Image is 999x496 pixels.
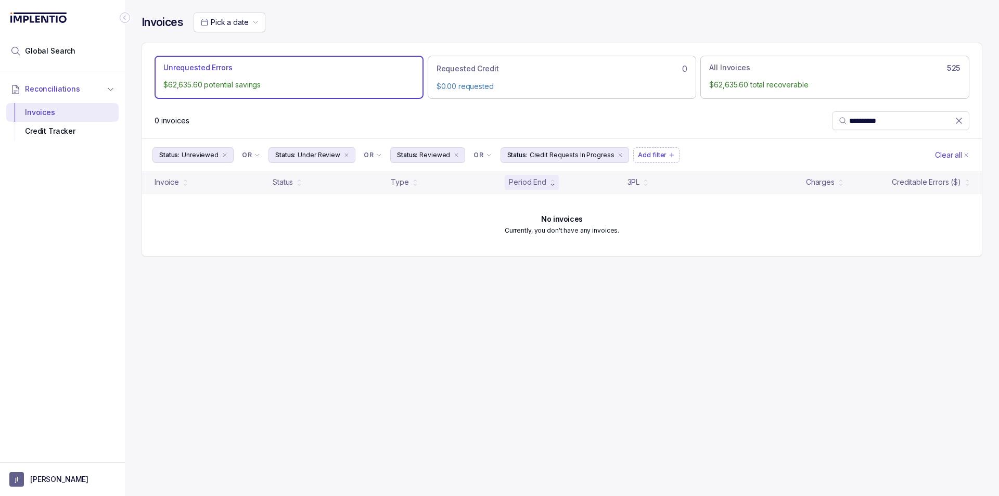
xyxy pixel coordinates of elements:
span: Reconciliations [25,84,80,94]
div: Remaining page entries [155,116,189,126]
p: Add filter [638,150,667,160]
div: 3PL [627,177,640,187]
div: remove content [221,151,229,159]
p: [PERSON_NAME] [30,474,88,485]
div: Invoices [15,103,110,122]
div: Period End [509,177,546,187]
p: Currently, you don't have any invoices. [505,225,619,236]
div: Creditable Errors ($) [892,177,961,187]
p: OR [364,151,374,159]
button: Date Range Picker [194,12,265,32]
search: Date Range Picker [200,17,248,28]
span: Pick a date [211,18,248,27]
p: Unreviewed [182,150,219,160]
li: Filter Chip Connector undefined [364,151,382,159]
div: Reconciliations [6,101,119,143]
div: Collapse Icon [119,11,131,24]
p: Reviewed [419,150,450,160]
p: $0.00 requested [437,81,688,92]
h6: 525 [947,64,960,72]
p: Status: [507,150,528,160]
div: 0 [437,62,688,75]
div: Credit Tracker [15,122,110,141]
div: Status [273,177,293,187]
p: Clear all [935,150,962,160]
div: remove content [342,151,351,159]
button: Filter Chip Reviewed [390,147,465,163]
p: Unrequested Errors [163,62,232,73]
p: All Invoices [709,62,750,73]
button: Filter Chip Under Review [268,147,355,163]
div: remove content [616,151,624,159]
button: Clear Filters [933,147,971,163]
button: Reconciliations [6,78,119,100]
p: Credit Requests In Progress [530,150,614,160]
button: Filter Chip Connector undefined [469,148,496,162]
p: Status: [397,150,417,160]
p: $62,635.60 total recoverable [709,80,960,90]
p: OR [242,151,252,159]
div: Invoice [155,177,179,187]
button: Filter Chip Connector undefined [360,148,386,162]
div: remove content [452,151,460,159]
h6: No invoices [541,215,582,223]
button: Filter Chip Unreviewed [152,147,234,163]
li: Filter Chip Connector undefined [473,151,492,159]
div: Type [391,177,408,187]
ul: Filter Group [152,147,933,163]
button: Filter Chip Add filter [633,147,680,163]
h4: Invoices [142,15,183,30]
p: Status: [159,150,180,160]
button: Filter Chip Credit Requests In Progress [501,147,630,163]
p: OR [473,151,483,159]
p: $62,635.60 potential savings [163,80,415,90]
p: Status: [275,150,296,160]
span: Global Search [25,46,75,56]
div: Charges [806,177,835,187]
li: Filter Chip Connector undefined [242,151,260,159]
p: Under Review [298,150,340,160]
p: 0 invoices [155,116,189,126]
p: Requested Credit [437,63,499,74]
ul: Action Tab Group [155,56,969,98]
span: User initials [9,472,24,487]
button: Filter Chip Connector undefined [238,148,264,162]
button: User initials[PERSON_NAME] [9,472,116,487]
